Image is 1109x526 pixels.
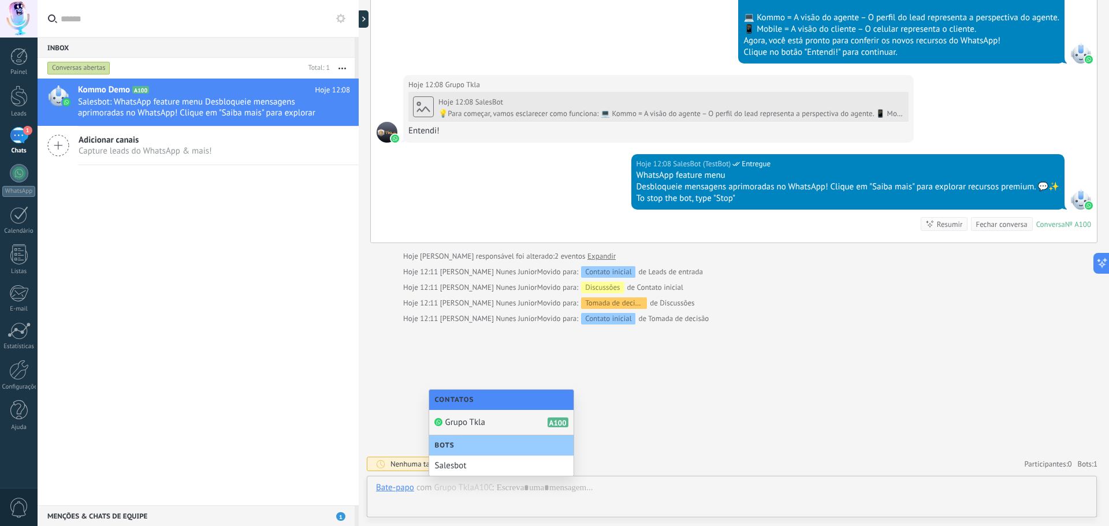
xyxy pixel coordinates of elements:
span: : [492,482,494,494]
div: 💡Para começar, vamos esclarecer como funciona: 💻 Kommo = A visão do agente – O perfil do lead rep... [438,109,904,118]
div: E-mail [2,305,36,313]
img: waba.svg [62,98,70,106]
div: Calendário [2,227,36,235]
div: Contato inicial [581,266,635,278]
div: Conversa [1036,219,1065,229]
span: Hoje 12:08 [315,84,350,96]
div: Contato inicial [581,313,635,324]
span: Movido para: [537,313,578,324]
div: Listas [2,268,36,275]
div: WhatsApp feature menu [637,170,1059,181]
div: Entendi! [408,125,909,137]
div: Tomada de decisão [581,297,647,309]
div: Ajuda [2,424,36,431]
div: Hoje 12:08 [637,158,673,170]
div: Discussões [581,282,624,293]
span: Entregue [742,158,771,170]
div: Salesbot [429,456,574,476]
span: Grupo Tkla [445,417,485,428]
a: Participantes:0 [1024,459,1071,469]
span: 1 [336,512,345,521]
span: com [416,482,432,494]
div: Conversas abertas [47,61,110,75]
span: A100 [132,86,149,94]
span: 0 [1068,459,1072,469]
span: Nicanor Rodrigues Nunes Junior [440,282,537,292]
div: Estatísticas [2,343,36,350]
div: Hoje 12:11 [403,266,440,278]
a: Kommo Demo A100 Hoje 12:08 Salesbot: WhatsApp feature menu Desbloqueie mensagens aprimoradas no W... [38,79,359,126]
div: Painel [2,69,36,76]
span: Nicanor Rodrigues Nunes Junior [440,298,537,308]
div: Nenhuma tarefa planejada, comece [390,459,558,469]
div: Hoje 12:08 [438,98,475,107]
div: To stop the bot, type "Stop" [637,193,1059,204]
div: Hoje 12:11 [403,297,440,309]
span: Bots: [1078,459,1097,469]
button: Mais [330,58,355,79]
img: waba.svg [434,418,442,426]
span: Movido para: [537,282,578,293]
span: 1 [1093,459,1097,469]
span: Movido para: [537,297,578,309]
span: SalesBot [1070,189,1091,210]
span: Grupo Tkla [377,122,397,143]
span: Kommo Demo [78,84,130,96]
div: Chats [2,147,36,155]
div: de Discussões [537,297,695,309]
span: Contatos [435,396,480,404]
span: Capture leads do WhatsApp & mais! [79,146,212,156]
span: Salesbot: WhatsApp feature menu Desbloqueie mensagens aprimoradas no WhatsApp! Clique em "Saiba m... [78,96,328,118]
span: Grupo Tkla [445,79,480,91]
div: Leads [2,110,36,118]
div: Hoje [403,251,420,262]
span: Nicanor Rodrigues Nunes Junior [440,267,537,277]
div: Clique no botão "Entendi!" para continuar. [743,47,1059,58]
div: Hoje 12:11 [403,282,440,293]
div: Hoje 12:08 [408,79,445,91]
div: Agora, você está pronto para conferir os novos recursos do WhatsApp! [743,35,1059,47]
div: de Contato inicial [537,282,683,293]
span: Nicanor Rodrigues Nunes Junior [440,314,537,323]
span: 1 [23,126,32,135]
a: Expandir [587,251,616,262]
div: de Tomada de decisão [537,313,709,324]
div: Hoje 12:11 [403,313,440,324]
div: Configurações [2,383,36,391]
div: Mostrar [357,10,369,28]
div: Desbloqueie mensagens aprimoradas no WhatsApp! Clique em "Saiba mais" para explorar recursos prem... [637,181,1059,193]
div: de Leads de entrada [537,266,703,278]
span: A100 [548,417,568,427]
div: 📱 Mobile = A visão do cliente – O celular representa o cliente. [743,24,1059,35]
div: № A100 [1065,219,1091,229]
div: Total: 1 [304,62,330,74]
span: Movido para: [537,266,578,278]
div: 💻 Kommo = A visão do agente – O perfil do lead representa a perspectiva do agente. [743,12,1059,24]
div: Menções & Chats de equipe [38,505,355,526]
span: Adicionar canais [79,135,212,146]
span: Bots [435,441,460,450]
div: Fechar conversa [976,219,1027,230]
div: WhatsApp [2,186,35,197]
img: waba.svg [1085,202,1093,210]
span: SalesBot (TestBot) [673,158,731,170]
div: Inbox [38,37,355,58]
img: waba.svg [391,135,399,143]
img: waba.svg [1085,55,1093,64]
div: [PERSON_NAME] responsável foi alterado: [403,251,616,262]
span: SalesBot [1070,43,1091,64]
span: SalesBot [475,97,503,107]
span: 2 eventos [554,251,585,262]
div: Resumir [937,219,963,230]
